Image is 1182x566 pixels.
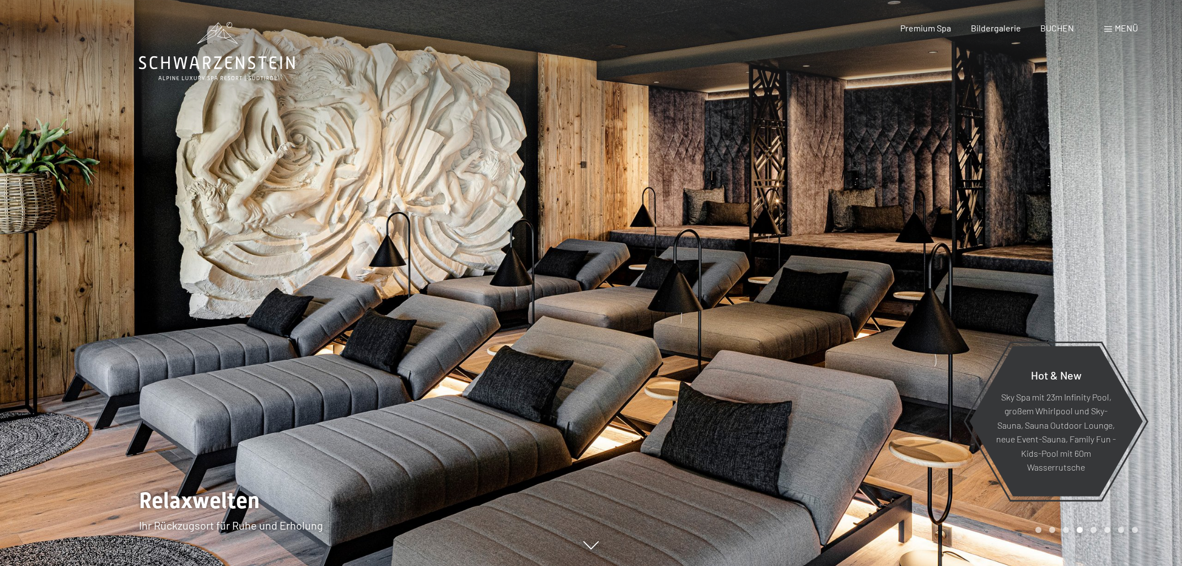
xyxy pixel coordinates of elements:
[1035,527,1041,533] div: Carousel Page 1
[1063,527,1069,533] div: Carousel Page 3
[1132,527,1138,533] div: Carousel Page 8
[1118,527,1124,533] div: Carousel Page 7
[1049,527,1055,533] div: Carousel Page 2
[1115,23,1138,33] span: Menü
[1077,527,1083,533] div: Carousel Page 4 (Current Slide)
[1090,527,1097,533] div: Carousel Page 5
[1031,527,1138,533] div: Carousel Pagination
[969,345,1143,497] a: Hot & New Sky Spa mit 23m Infinity Pool, großem Whirlpool und Sky-Sauna, Sauna Outdoor Lounge, ne...
[900,23,951,33] a: Premium Spa
[1104,527,1110,533] div: Carousel Page 6
[1031,368,1082,381] span: Hot & New
[996,389,1116,474] p: Sky Spa mit 23m Infinity Pool, großem Whirlpool und Sky-Sauna, Sauna Outdoor Lounge, neue Event-S...
[1040,23,1074,33] a: BUCHEN
[971,23,1021,33] a: Bildergalerie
